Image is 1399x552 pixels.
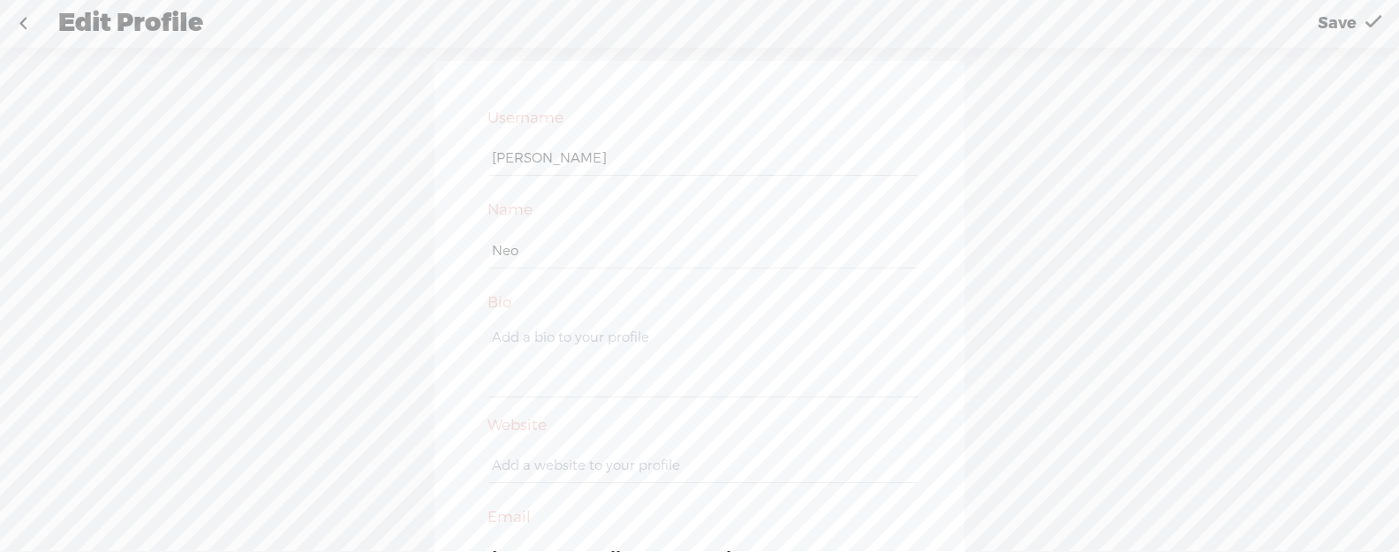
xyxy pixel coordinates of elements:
[488,141,917,176] input: Choose Your Username
[488,234,917,268] input: Add a name to your profile
[46,1,1299,47] div: Edit Profile
[479,504,920,531] div: Email
[1318,1,1357,46] span: Save
[479,290,920,316] div: Bio
[479,197,920,223] div: Name
[488,449,917,483] input: Add a website to your profile
[479,412,920,439] div: Website
[479,105,920,132] div: Username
